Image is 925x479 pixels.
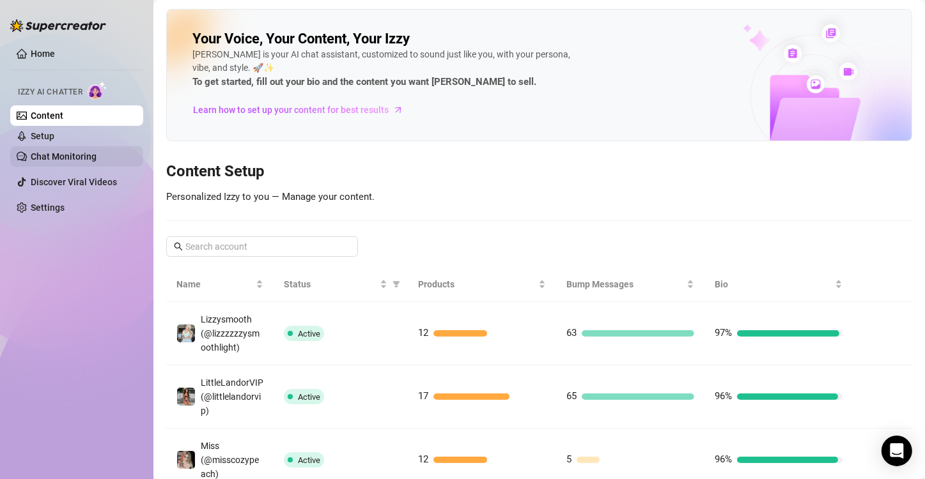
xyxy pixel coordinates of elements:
span: Name [176,277,253,291]
img: logo-BBDzfeDw.svg [10,19,106,32]
img: AI Chatter [88,81,107,100]
th: Name [166,267,274,302]
span: 63 [566,327,577,338]
a: Chat Monitoring [31,151,97,162]
h3: Content Setup [166,162,912,182]
a: Home [31,49,55,59]
span: Active [298,392,320,402]
span: Active [298,329,320,338]
span: Learn how to set up your content for best results [193,103,389,117]
span: 5 [566,453,571,465]
div: [PERSON_NAME] is your AI chat assistant, customized to sound just like you, with your persona, vi... [192,48,576,90]
span: Personalized Izzy to you — Manage your content. [166,191,375,202]
div: Open Intercom Messenger [882,436,912,466]
span: 96% [715,453,732,465]
img: LittleLandorVIP (@littlelandorvip) [177,388,195,406]
a: Discover Viral Videos [31,177,117,187]
span: filter [390,275,403,294]
a: Learn how to set up your content for best results [192,100,413,120]
span: 97% [715,327,732,338]
span: Bio [715,277,832,291]
a: Content [31,110,63,121]
span: 65 [566,390,577,402]
span: Izzy AI Chatter [18,86,82,98]
span: filter [393,280,400,288]
span: Active [298,455,320,465]
span: Lizzysmooth (@lizzzzzzysmoothlight) [201,314,260,353]
span: Products [418,277,536,291]
span: 17 [418,390,428,402]
th: Bump Messages [556,267,704,302]
span: 12 [418,327,428,338]
input: Search account [185,240,340,254]
span: Status [284,277,377,291]
th: Products [408,267,556,302]
span: Bump Messages [566,277,684,291]
th: Status [274,267,408,302]
h2: Your Voice, Your Content, Your Izzy [192,30,410,48]
span: 96% [715,390,732,402]
span: LittleLandorVIP (@littlelandorvip) [201,377,263,416]
th: Bio [704,267,853,302]
a: Settings [31,202,65,213]
img: Lizzysmooth (@lizzzzzzysmoothlight) [177,324,195,342]
span: Miss (@misscozypeach) [201,441,259,479]
a: Setup [31,131,54,141]
img: Miss (@misscozypeach) [177,451,195,469]
span: search [174,242,183,251]
span: 12 [418,453,428,465]
span: arrow-right [392,103,405,116]
img: ai-chatter-content-library-cLFOSyPT.png [713,10,912,141]
strong: To get started, fill out your bio and the content you want [PERSON_NAME] to sell. [192,76,536,87]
